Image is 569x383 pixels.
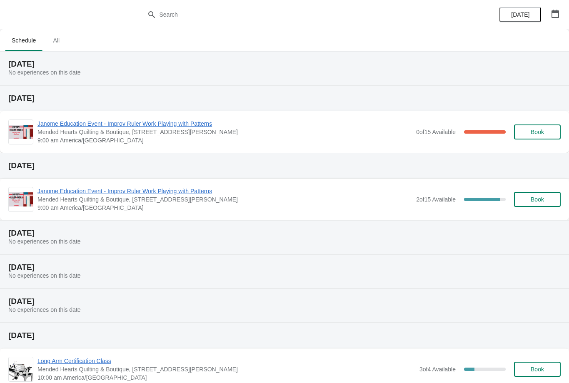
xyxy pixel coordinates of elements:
span: No experiences on this date [8,238,81,245]
span: 3 of 4 Available [419,366,456,373]
span: No experiences on this date [8,272,81,279]
span: Janome Education Event - Improv Ruler Work Playing with Patterns [37,187,412,195]
span: Mended Hearts Quilting & Boutique, [STREET_ADDRESS][PERSON_NAME] [37,128,412,136]
h2: [DATE] [8,297,561,306]
h2: [DATE] [8,60,561,68]
h2: [DATE] [8,229,561,237]
span: All [46,33,67,48]
span: Mended Hearts Quilting & Boutique, [STREET_ADDRESS][PERSON_NAME] [37,365,415,373]
h2: [DATE] [8,94,561,102]
span: Long Arm Certification Class [37,357,415,365]
button: [DATE] [499,7,541,22]
button: Book [514,362,561,377]
span: 9:00 am America/[GEOGRAPHIC_DATA] [37,136,412,144]
h2: [DATE] [8,331,561,340]
img: Long Arm Certification Class | Mended Hearts Quilting & Boutique, 330th Street, Ellsworth, IA, US... [9,357,33,381]
span: 0 of 15 Available [416,129,456,135]
span: Book [531,366,544,373]
span: Book [531,129,544,135]
span: Mended Hearts Quilting & Boutique, [STREET_ADDRESS][PERSON_NAME] [37,195,412,204]
span: 2 of 15 Available [416,196,456,203]
span: Janome Education Event - Improv Ruler Work Playing with Patterns [37,119,412,128]
img: Janome Education Event - Improv Ruler Work Playing with Patterns | Mended Hearts Quilting & Bouti... [9,192,33,206]
button: Book [514,124,561,139]
span: Book [531,196,544,203]
input: Search [159,7,427,22]
span: Schedule [5,33,42,48]
span: 10:00 am America/[GEOGRAPHIC_DATA] [37,373,415,382]
h2: [DATE] [8,162,561,170]
span: No experiences on this date [8,69,81,76]
span: 9:00 am America/[GEOGRAPHIC_DATA] [37,204,412,212]
span: No experiences on this date [8,306,81,313]
h2: [DATE] [8,263,561,271]
img: Janome Education Event - Improv Ruler Work Playing with Patterns | Mended Hearts Quilting & Bouti... [9,125,33,139]
button: Book [514,192,561,207]
span: [DATE] [511,11,529,18]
